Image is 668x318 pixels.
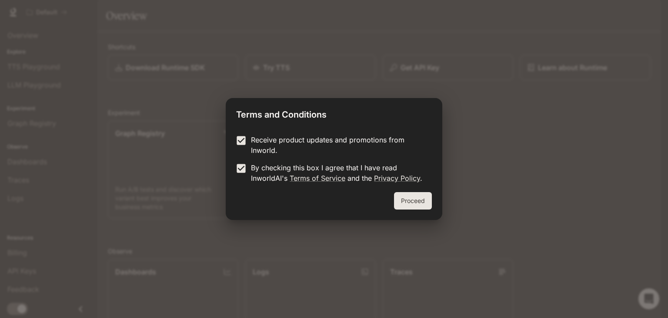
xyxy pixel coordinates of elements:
a: Terms of Service [290,174,345,183]
h2: Terms and Conditions [226,98,442,128]
button: Proceed [394,192,432,210]
a: Privacy Policy [374,174,420,183]
p: By checking this box I agree that I have read InworldAI's and the . [251,162,425,183]
p: Receive product updates and promotions from Inworld. [251,135,425,156]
